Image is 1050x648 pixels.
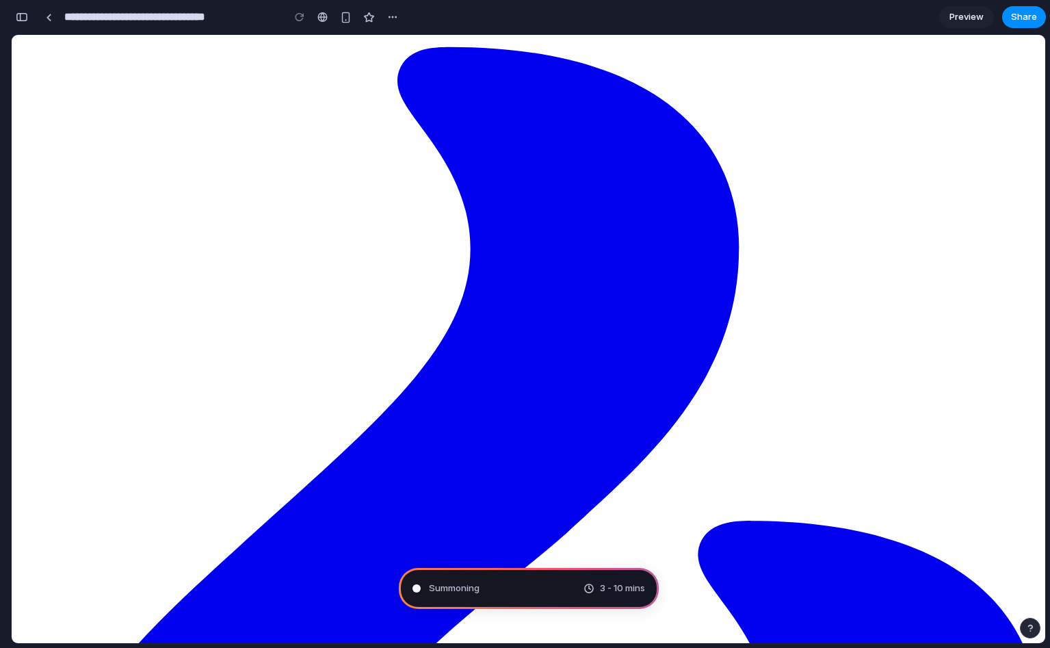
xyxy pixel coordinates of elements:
button: Share [1002,6,1046,28]
a: Preview [939,6,994,28]
span: 3 - 10 mins [600,582,645,595]
span: Share [1011,10,1037,24]
span: Summoning [429,582,480,595]
span: Preview [949,10,984,24]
